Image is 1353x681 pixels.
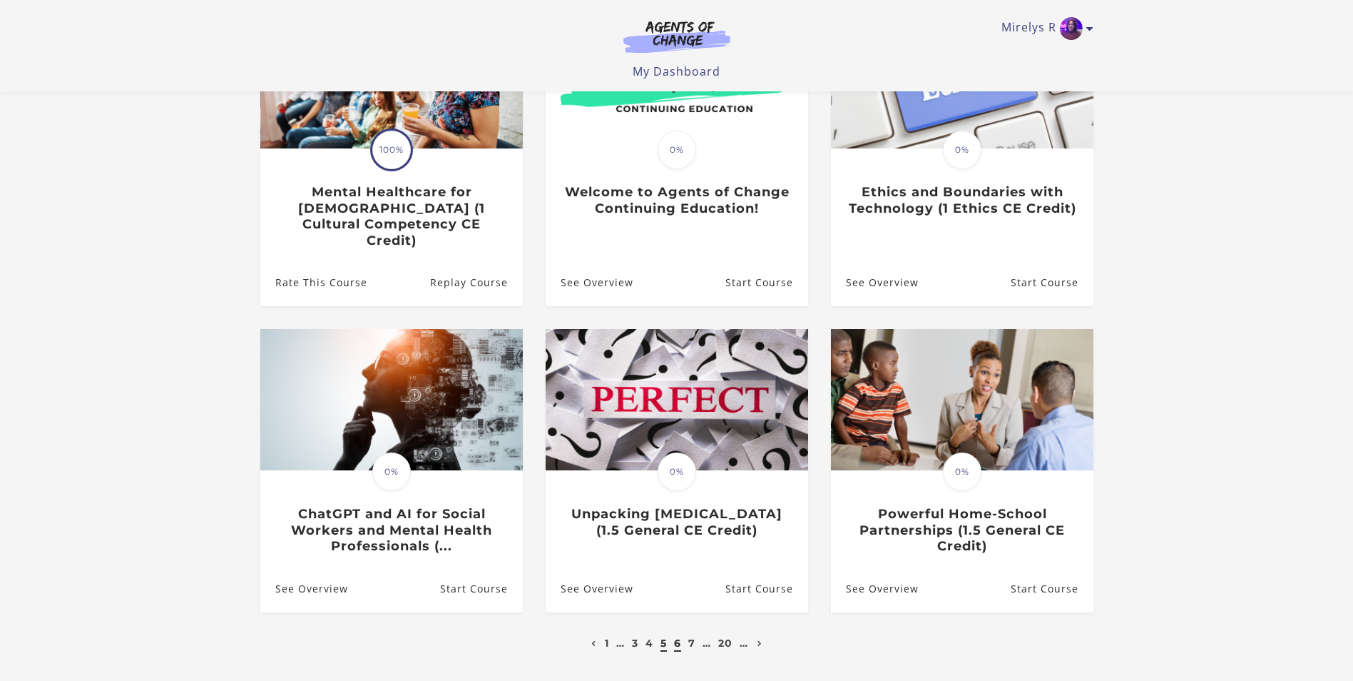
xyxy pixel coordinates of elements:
a: 7 [688,637,695,650]
h3: ChatGPT and AI for Social Workers and Mental Health Professionals (... [275,506,507,555]
h3: Mental Healthcare for [DEMOGRAPHIC_DATA] (1 Cultural Competency CE Credit) [275,184,507,248]
a: Ethics and Boundaries with Technology (1 Ethics CE Credit): See Overview [831,260,919,306]
h3: Unpacking [MEDICAL_DATA] (1.5 General CE Credit) [561,506,792,538]
span: 0% [658,131,696,169]
a: ChatGPT and AI for Social Workers and Mental Health Professionals (...: See Overview [260,565,348,612]
a: Toggle menu [1001,17,1086,40]
span: 0% [372,453,411,491]
a: Ethics and Boundaries with Technology (1 Ethics CE Credit): Resume Course [1010,260,1093,306]
h3: Ethics and Boundaries with Technology (1 Ethics CE Credit) [846,184,1078,216]
a: Unpacking Perfectionism (1.5 General CE Credit): Resume Course [725,565,807,612]
a: 3 [632,637,638,650]
a: Powerful Home-School Partnerships (1.5 General CE Credit): Resume Course [1010,565,1093,612]
a: … [616,637,625,650]
a: … [740,637,748,650]
h3: Powerful Home-School Partnerships (1.5 General CE Credit) [846,506,1078,555]
span: 100% [372,131,411,169]
img: Agents of Change Logo [608,20,745,53]
a: 5 [660,637,667,650]
a: Welcome to Agents of Change Continuing Education!: See Overview [546,260,633,306]
a: Mental Healthcare for Latinos (1 Cultural Competency CE Credit): Rate This Course [260,260,367,306]
a: Welcome to Agents of Change Continuing Education!: Resume Course [725,260,807,306]
span: 0% [943,131,981,169]
span: 0% [943,453,981,491]
a: ChatGPT and AI for Social Workers and Mental Health Professionals (...: Resume Course [439,565,522,612]
a: … [703,637,711,650]
a: Next page [754,637,766,650]
a: Unpacking Perfectionism (1.5 General CE Credit): See Overview [546,565,633,612]
a: 6 [674,637,681,650]
a: Mental Healthcare for Latinos (1 Cultural Competency CE Credit): Resume Course [429,260,522,306]
a: 20 [718,637,732,650]
h3: Welcome to Agents of Change Continuing Education! [561,184,792,216]
a: 1 [605,637,609,650]
a: 4 [645,637,653,650]
span: 0% [658,453,696,491]
a: My Dashboard [633,64,720,79]
a: Powerful Home-School Partnerships (1.5 General CE Credit): See Overview [831,565,919,612]
a: Previous page [588,637,600,650]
